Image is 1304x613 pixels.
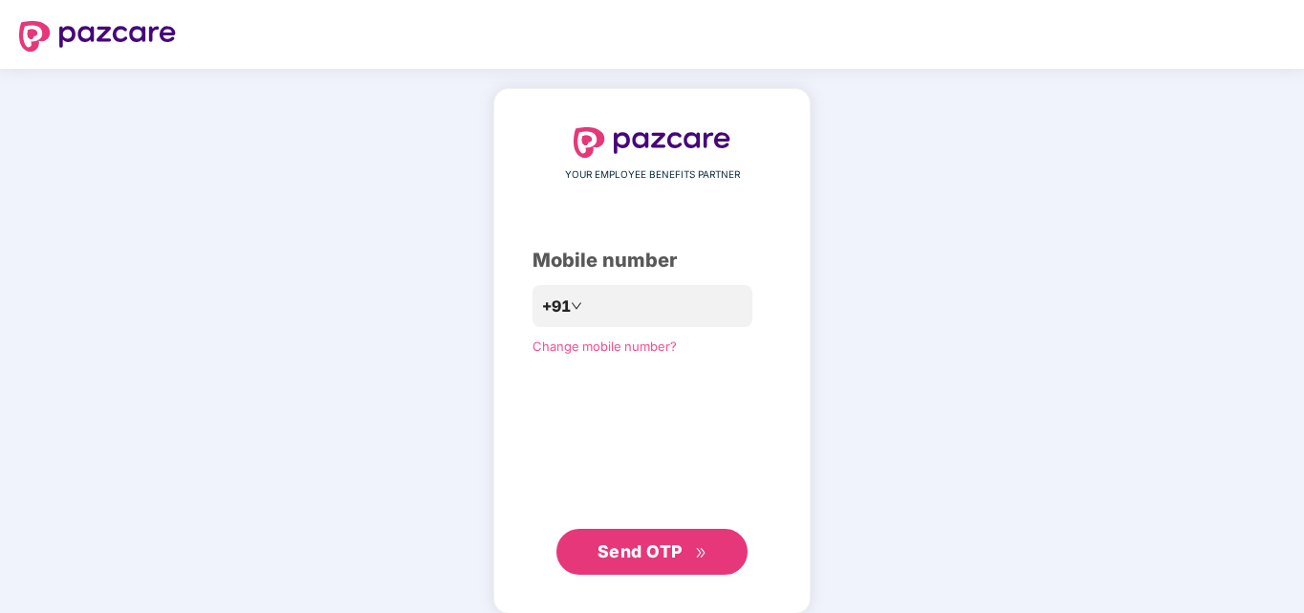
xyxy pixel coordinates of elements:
[571,300,582,312] span: down
[695,547,707,559] span: double-right
[598,541,683,561] span: Send OTP
[542,295,571,318] span: +91
[565,167,740,183] span: YOUR EMPLOYEE BENEFITS PARTNER
[574,127,730,158] img: logo
[19,21,176,52] img: logo
[532,246,772,275] div: Mobile number
[556,529,748,575] button: Send OTPdouble-right
[532,339,677,354] a: Change mobile number?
